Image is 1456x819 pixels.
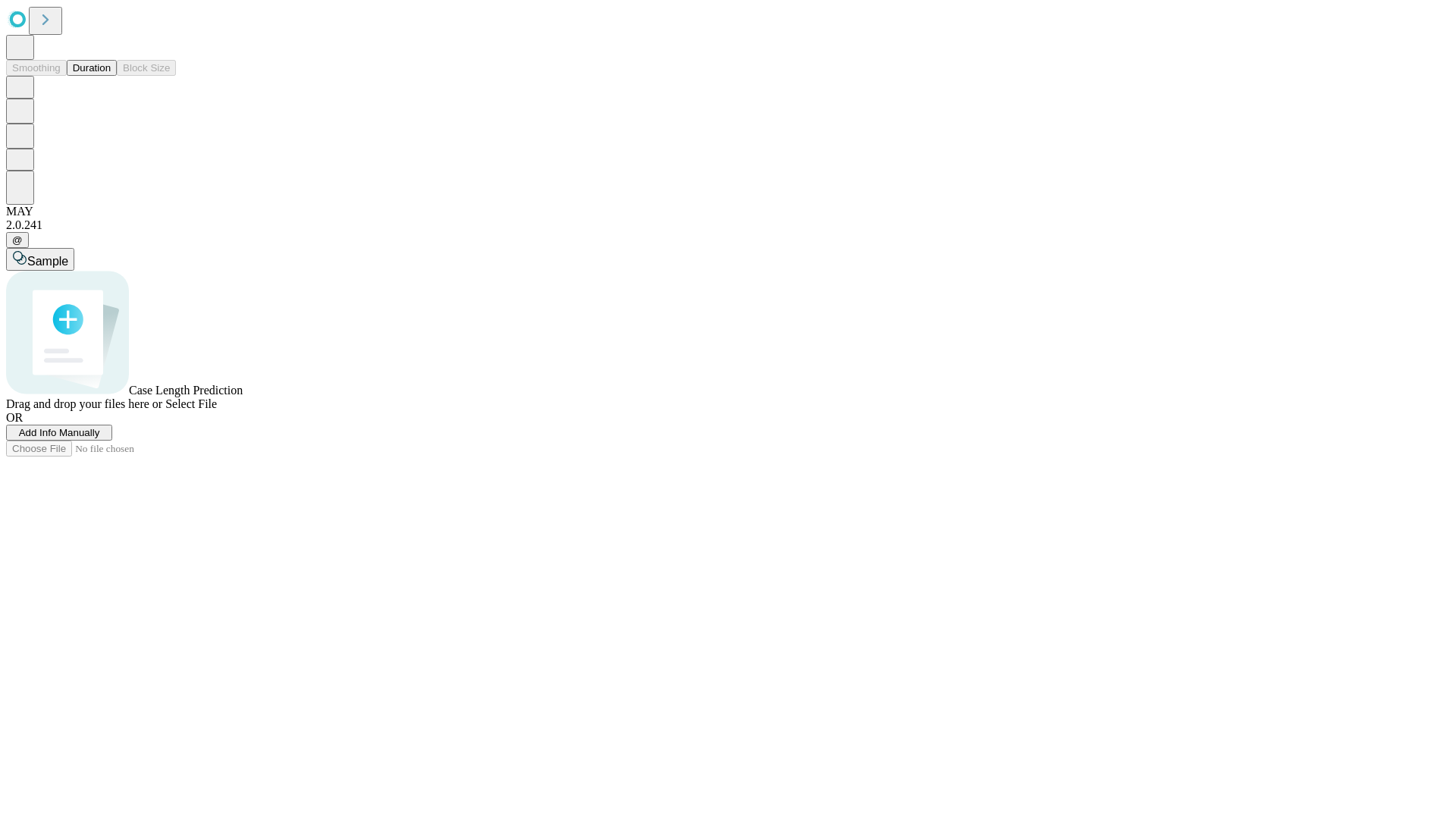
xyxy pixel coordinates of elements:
[6,248,74,271] button: Sample
[6,60,67,76] button: Smoothing
[129,384,243,397] span: Case Length Prediction
[165,397,217,410] span: Select File
[6,205,1450,218] div: MAY
[19,427,100,438] span: Add Info Manually
[67,60,117,76] button: Duration
[12,234,23,246] span: @
[6,411,23,424] span: OR
[117,60,176,76] button: Block Size
[6,425,112,441] button: Add Info Manually
[6,232,29,248] button: @
[6,218,1450,232] div: 2.0.241
[6,397,162,410] span: Drag and drop your files here or
[27,255,68,268] span: Sample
